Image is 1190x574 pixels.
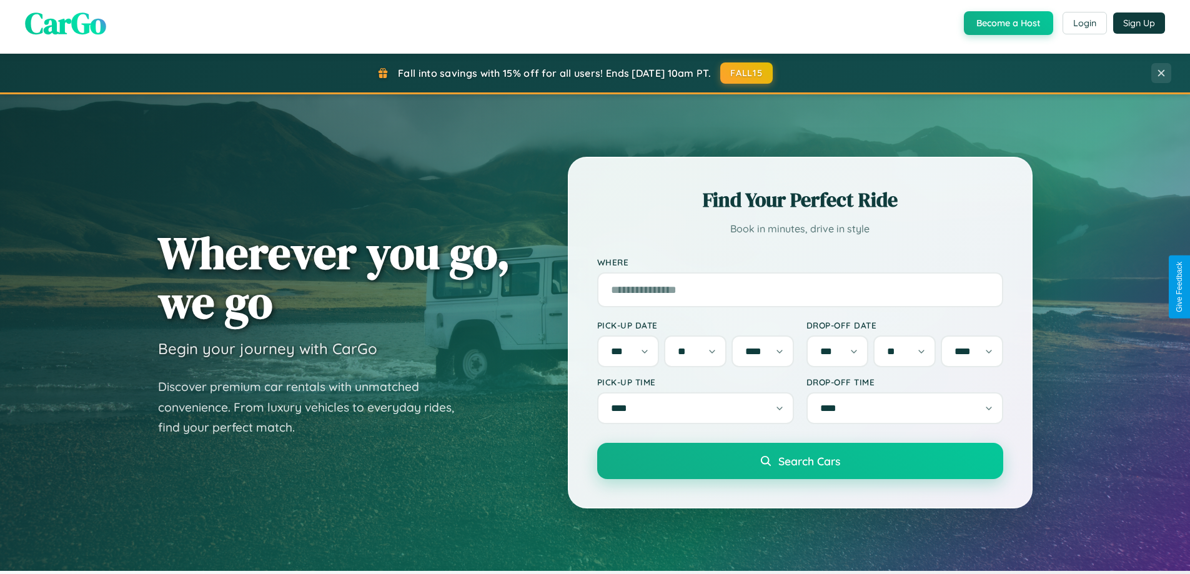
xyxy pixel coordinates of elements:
span: Search Cars [778,454,840,468]
p: Discover premium car rentals with unmatched convenience. From luxury vehicles to everyday rides, ... [158,377,470,438]
span: CarGo [25,2,106,44]
button: Login [1063,12,1107,34]
button: Sign Up [1113,12,1165,34]
label: Where [597,257,1003,267]
div: Give Feedback [1175,262,1184,312]
button: Become a Host [964,11,1053,35]
button: FALL15 [720,62,773,84]
label: Drop-off Time [806,377,1003,387]
p: Book in minutes, drive in style [597,220,1003,238]
h2: Find Your Perfect Ride [597,186,1003,214]
button: Search Cars [597,443,1003,479]
label: Pick-up Time [597,377,794,387]
h1: Wherever you go, we go [158,228,510,327]
h3: Begin your journey with CarGo [158,339,377,358]
span: Fall into savings with 15% off for all users! Ends [DATE] 10am PT. [398,67,711,79]
label: Drop-off Date [806,320,1003,330]
label: Pick-up Date [597,320,794,330]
